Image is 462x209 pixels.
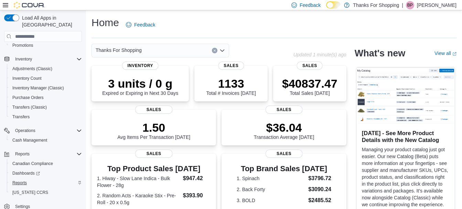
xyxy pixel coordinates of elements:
[97,165,211,173] h3: Top Product Sales [DATE]
[12,55,35,63] button: Inventory
[123,18,158,32] a: Feedback
[308,174,331,183] dd: $3796.72
[12,161,53,166] span: Canadian Compliance
[300,2,321,9] span: Feedback
[12,180,27,186] span: Reports
[452,52,456,56] svg: External link
[183,191,211,200] dd: $393.90
[355,48,405,59] h2: What's new
[7,93,85,102] button: Purchase Orders
[15,151,30,157] span: Reports
[206,77,256,90] p: 1133
[102,77,178,96] div: Expired or Expiring in Next 30 Days
[97,175,180,189] dt: 1. Hiway - Slow Lane Indica - Bulk Flower - 28g
[10,84,82,92] span: Inventory Manager (Classic)
[19,14,82,28] span: Load All Apps in [GEOGRAPHIC_DATA]
[96,46,142,54] span: Thanks For Shopping
[10,188,82,197] span: Washington CCRS
[297,62,323,70] span: Sales
[237,186,305,193] dt: 2. Back Forty
[10,65,82,73] span: Adjustments (Classic)
[12,76,42,81] span: Inventory Count
[7,64,85,74] button: Adjustments (Classic)
[7,112,85,122] button: Transfers
[10,103,50,111] a: Transfers (Classic)
[282,77,337,90] p: $40837.47
[402,1,403,9] p: |
[219,48,225,53] button: Open list of options
[10,65,55,73] a: Adjustments (Classic)
[7,83,85,93] button: Inventory Manager (Classic)
[10,41,82,49] span: Promotions
[10,74,44,82] a: Inventory Count
[117,121,190,140] div: Avg Items Per Transaction [DATE]
[12,95,44,100] span: Purchase Orders
[10,74,82,82] span: Inventory Count
[265,150,303,158] span: Sales
[254,121,314,134] p: $36.04
[237,197,305,204] dt: 3. BOLD
[218,62,244,70] span: Sales
[10,179,82,187] span: Reports
[1,54,85,64] button: Inventory
[1,126,85,135] button: Operations
[212,48,217,53] button: Clear input
[293,52,346,57] p: Updated 1 minute(s) ago
[7,178,85,188] button: Reports
[97,192,180,206] dt: 2. Random Acts - Karaoke Stix - Pre-Roll - 20 x 0.5g
[12,55,82,63] span: Inventory
[10,169,82,177] span: Dashboards
[12,137,47,143] span: Cash Management
[12,43,33,48] span: Promotions
[10,136,82,144] span: Cash Management
[92,16,119,30] h1: Home
[10,159,56,168] a: Canadian Compliance
[7,41,85,50] button: Promotions
[12,150,82,158] span: Reports
[7,102,85,112] button: Transfers (Classic)
[265,106,303,114] span: Sales
[12,104,47,110] span: Transfers (Classic)
[362,130,449,143] h3: [DATE] - See More Product Details with the New Catalog
[12,114,30,120] span: Transfers
[7,159,85,168] button: Canadian Compliance
[134,21,155,28] span: Feedback
[10,188,51,197] a: [US_STATE] CCRS
[434,51,456,56] a: View allExternal link
[102,77,178,90] p: 3 units / 0 g
[10,169,43,177] a: Dashboards
[10,113,32,121] a: Transfers
[308,196,331,205] dd: $2485.52
[353,1,399,9] p: Thanks For Shopping
[122,62,159,70] span: Inventory
[7,135,85,145] button: Cash Management
[12,85,64,91] span: Inventory Manager (Classic)
[7,188,85,197] button: [US_STATE] CCRS
[237,165,331,173] h3: Top Brand Sales [DATE]
[14,2,45,9] img: Cova
[7,168,85,178] a: Dashboards
[12,126,82,135] span: Operations
[15,128,35,133] span: Operations
[407,1,413,9] span: BP
[1,149,85,159] button: Reports
[12,126,38,135] button: Operations
[308,185,331,194] dd: $3090.24
[417,1,456,9] p: [PERSON_NAME]
[7,74,85,83] button: Inventory Count
[183,174,211,183] dd: $947.42
[10,113,82,121] span: Transfers
[15,56,32,62] span: Inventory
[12,150,32,158] button: Reports
[117,121,190,134] p: 1.50
[135,150,173,158] span: Sales
[10,93,82,102] span: Purchase Orders
[10,93,46,102] a: Purchase Orders
[326,1,341,9] input: Dark Mode
[237,175,305,182] dt: 1. Spinach
[406,1,414,9] div: Branden Pizzey
[206,77,256,96] div: Total # Invoices [DATE]
[282,77,337,96] div: Total Sales [DATE]
[10,103,82,111] span: Transfers (Classic)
